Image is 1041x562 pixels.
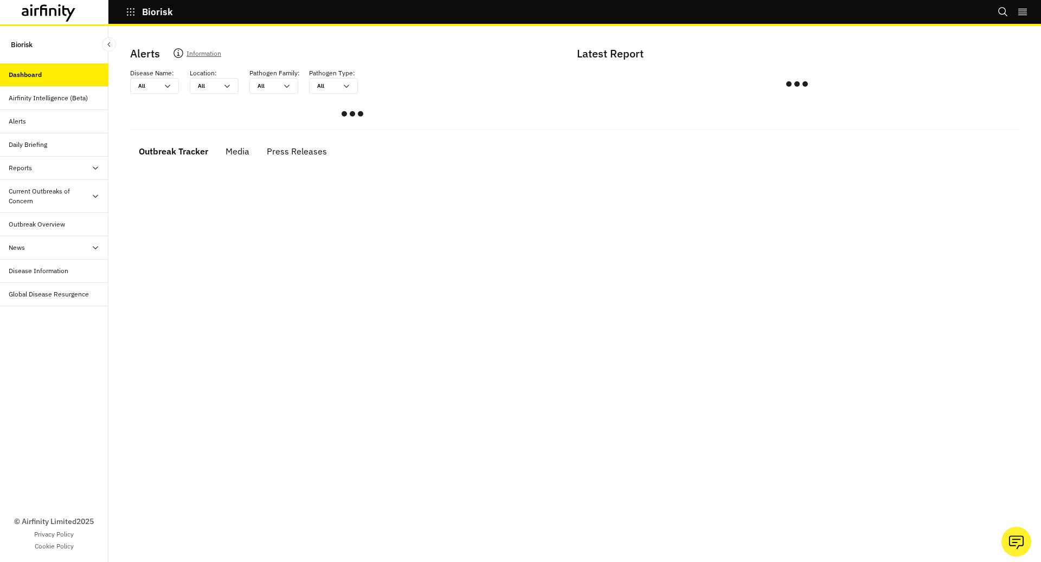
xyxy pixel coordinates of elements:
p: Disease Name : [130,68,174,78]
p: Information [187,48,221,63]
a: Cookie Policy [35,541,74,551]
button: Close Sidebar [102,37,116,51]
button: Search [998,3,1008,21]
div: Airfinity Intelligence (Beta) [9,93,88,103]
p: Biorisk [11,35,33,55]
div: Media [226,143,249,159]
p: Alerts [130,46,160,62]
div: Dashboard [9,70,42,80]
p: © Airfinity Limited 2025 [14,516,94,527]
p: Pathogen Family : [249,68,300,78]
div: News [9,243,25,253]
p: Latest Report [577,46,1015,62]
div: Disease Information [9,266,68,276]
div: Daily Briefing [9,140,47,150]
div: Press Releases [267,143,327,159]
div: Current Outbreaks of Concern [9,186,91,206]
p: Pathogen Type : [309,68,355,78]
a: Privacy Policy [34,529,74,539]
div: Global Disease Resurgence [9,289,89,299]
div: Outbreak Tracker [139,143,208,159]
p: Biorisk [142,7,173,17]
div: Alerts [9,117,26,126]
p: Location : [190,68,217,78]
div: Reports [9,163,32,173]
button: Ask our analysts [1001,527,1031,557]
button: Biorisk [126,3,173,21]
div: Outbreak Overview [9,219,65,229]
